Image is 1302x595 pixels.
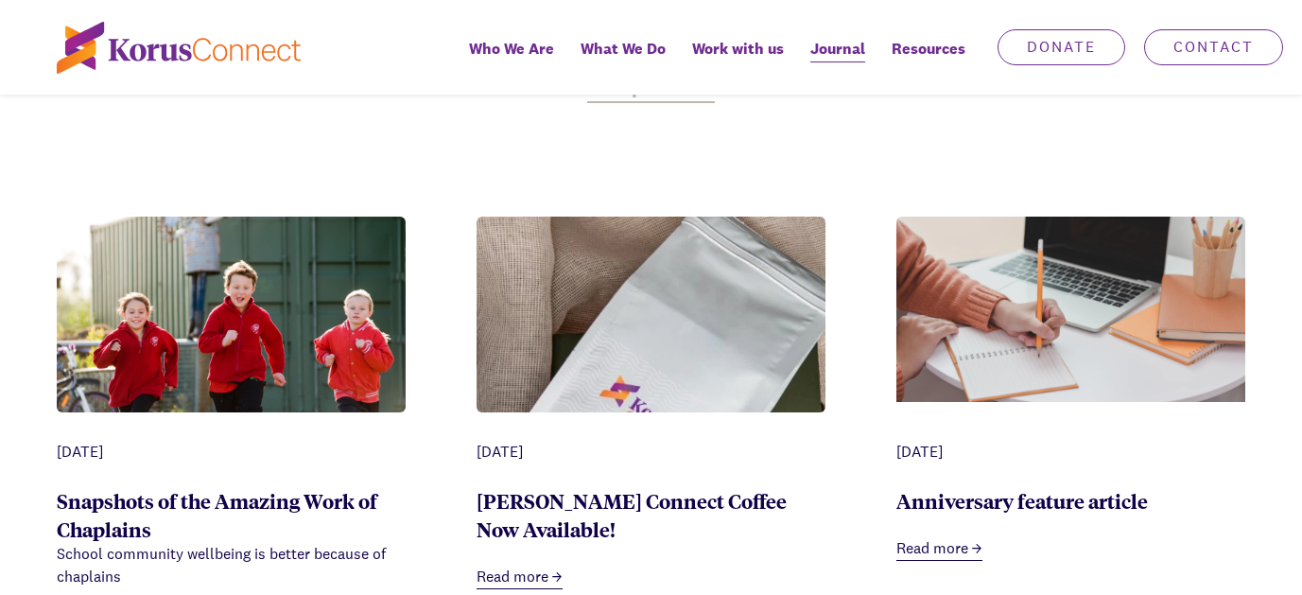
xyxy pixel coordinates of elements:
span: What We Do [581,35,666,62]
img: 97f7fa01-c4db-4c25-980d-ff7446f212a4_safety%2Bchecks.png [896,217,1245,402]
a: Anniversary feature article [896,487,1148,514]
a: [PERSON_NAME] Connect Coffee Now Available! [477,487,787,542]
div: [DATE] [57,441,406,464]
a: Read more [477,566,563,589]
span: Work with us [692,35,784,62]
span: Who We Are [469,35,554,62]
a: Read more [896,537,982,561]
div: [DATE] [477,441,825,464]
span: Journal [810,35,865,62]
img: c016bdb3-e055-4d87-84a2-983f9360de4f_3%2Bchildren%2Brunning.jpg [57,217,406,448]
div: Resources [878,26,979,95]
a: Contact [1144,29,1283,65]
a: Work with us [679,26,797,95]
a: Journal [797,26,878,95]
a: Snapshots of the Amazing Work of Chaplains [57,487,377,542]
div: [DATE] [896,441,1245,464]
a: Who We Are [456,26,567,95]
a: What We Do [567,26,679,95]
a: Donate [998,29,1125,65]
div: School community wellbeing is better because of chaplains [57,543,406,588]
img: korus-connect%2Fc5177985-88d5-491d-9cd7-4a1febad1357_logo.svg [57,22,301,74]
